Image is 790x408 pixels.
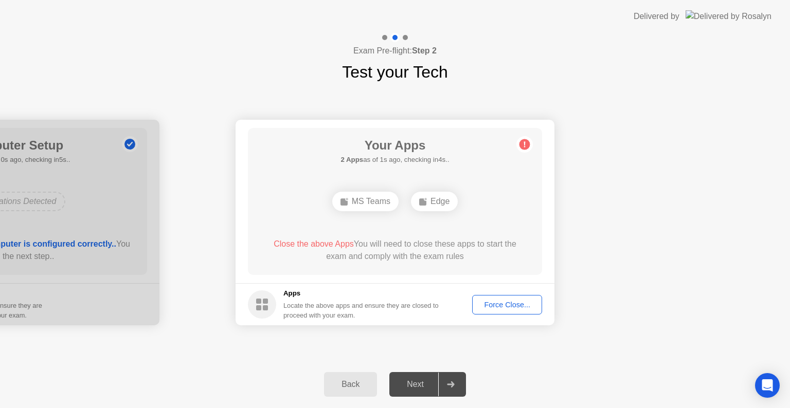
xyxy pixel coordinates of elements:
button: Next [389,372,466,397]
div: MS Teams [332,192,399,211]
div: Edge [411,192,458,211]
div: Delivered by [634,10,679,23]
b: 2 Apps [340,156,363,163]
h4: Exam Pre-flight: [353,45,437,57]
div: You will need to close these apps to start the exam and comply with the exam rules [263,238,528,263]
b: Step 2 [412,46,437,55]
h5: as of 1s ago, checking in4s.. [340,155,449,165]
div: Next [392,380,438,389]
div: Force Close... [476,301,538,309]
div: Locate the above apps and ensure they are closed to proceed with your exam. [283,301,439,320]
img: Delivered by Rosalyn [686,10,771,22]
div: Back [327,380,374,389]
button: Back [324,372,377,397]
h1: Test your Tech [342,60,448,84]
div: Open Intercom Messenger [755,373,780,398]
button: Force Close... [472,295,542,314]
span: Close the above Apps [274,239,354,248]
h1: Your Apps [340,136,449,155]
h5: Apps [283,288,439,299]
